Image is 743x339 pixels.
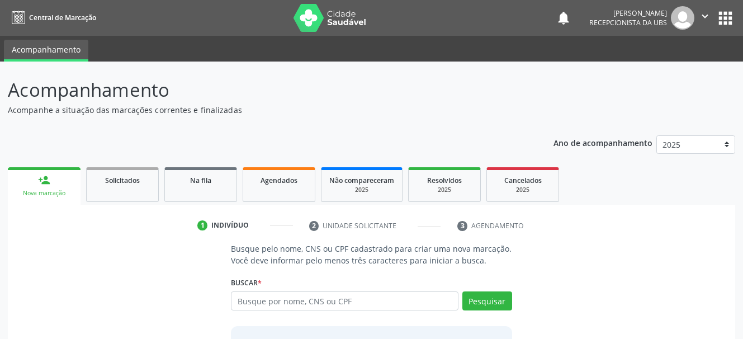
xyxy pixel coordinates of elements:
[694,6,716,30] button: 
[4,40,88,62] a: Acompanhamento
[556,10,571,26] button: notifications
[553,135,652,149] p: Ano de acompanhamento
[190,176,211,185] span: Na fila
[105,176,140,185] span: Solicitados
[495,186,551,194] div: 2025
[671,6,694,30] img: img
[211,220,249,230] div: Indivíduo
[329,186,394,194] div: 2025
[8,76,517,104] p: Acompanhamento
[8,104,517,116] p: Acompanhe a situação das marcações correntes e finalizadas
[427,176,462,185] span: Resolvidos
[329,176,394,185] span: Não compareceram
[589,8,667,18] div: [PERSON_NAME]
[8,8,96,27] a: Central de Marcação
[38,174,50,186] div: person_add
[716,8,735,28] button: apps
[261,176,297,185] span: Agendados
[231,291,458,310] input: Busque por nome, CNS ou CPF
[504,176,542,185] span: Cancelados
[16,189,73,197] div: Nova marcação
[462,291,512,310] button: Pesquisar
[699,10,711,22] i: 
[197,220,207,230] div: 1
[417,186,472,194] div: 2025
[29,13,96,22] span: Central de Marcação
[231,274,262,291] label: Buscar
[589,18,667,27] span: Recepcionista da UBS
[231,243,512,266] p: Busque pelo nome, CNS ou CPF cadastrado para criar uma nova marcação. Você deve informar pelo men...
